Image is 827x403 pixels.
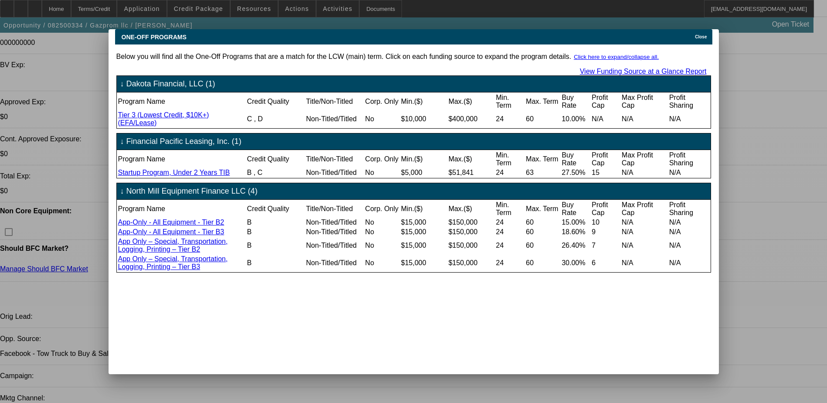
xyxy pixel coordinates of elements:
[247,115,252,123] span: C
[496,237,525,254] td: 24
[306,218,364,227] td: Non-Titled/Titled
[561,228,590,236] td: 18.60%
[525,111,560,127] td: 60
[621,228,668,236] td: N/A
[669,218,710,227] td: N/A
[118,228,225,236] a: App-Only - All Equipment - Tier B3
[621,201,668,217] td: Max Profit Cap
[258,115,263,123] span: D
[401,201,447,217] td: Min.($)
[621,168,668,177] td: N/A
[401,218,447,227] td: $15,000
[591,255,620,271] td: 6
[246,151,305,167] td: Credit Quality
[496,218,525,227] td: 24
[365,201,400,217] td: Corp. Only
[306,111,364,127] td: Non-Titled/Titled
[448,228,495,236] td: $150,000
[401,168,447,177] td: $5,000
[591,168,620,177] td: 15
[306,255,364,271] td: Non-Titled/Titled
[247,228,252,236] span: B
[669,237,710,254] td: N/A
[571,53,661,61] button: Click here to expand/collapse all.
[525,201,560,217] td: Max. Term
[118,151,246,167] td: Program Name
[401,228,447,236] td: $15,000
[306,93,364,110] td: Title/Non-Titled
[254,169,255,176] span: ,
[496,201,525,217] td: Min. Term
[496,228,525,236] td: 24
[496,168,525,177] td: 24
[365,151,400,167] td: Corp. Only
[116,53,711,61] p: Below you will find all the One-Off Programs that are a match for the LCW (main) term. Click on e...
[306,201,364,217] td: Title/Non-Titled
[591,151,620,167] td: Profit Cap
[695,34,707,39] span: Close
[126,137,242,146] span: Financial Pacific Leasing, Inc. (1)
[621,151,668,167] td: Max Profit Cap
[257,169,262,176] span: C
[621,218,668,227] td: N/A
[246,93,305,110] td: Credit Quality
[669,168,710,177] td: N/A
[401,255,447,271] td: $15,000
[118,111,209,126] a: Tier 3 (Lowest Credit, $10K+) (EFA/Lease)
[496,93,525,110] td: Min. Term
[621,111,668,127] td: N/A
[561,111,590,127] td: 10.00%
[246,201,305,217] td: Credit Quality
[126,187,258,196] span: North Mill Equipment Finance LLC (4)
[247,242,252,249] span: B
[591,201,620,217] td: Profit Cap
[247,169,252,176] span: B
[247,219,252,226] span: B
[525,237,560,254] td: 60
[118,169,230,176] a: Startup Program, Under 2 Years TIB
[621,255,668,271] td: N/A
[525,228,560,236] td: 60
[496,255,525,271] td: 24
[580,68,707,75] a: View Funding Source at a Glance Report
[120,79,124,89] span: ↓
[365,228,400,236] td: No
[591,237,620,254] td: 7
[120,187,124,196] span: ↓
[561,201,590,217] td: Buy Rate
[621,237,668,254] td: N/A
[669,111,710,127] td: N/A
[591,93,620,110] td: Profit Cap
[306,168,364,177] td: Non-Titled/Titled
[669,255,710,271] td: N/A
[496,151,525,167] td: Min. Term
[118,201,246,217] td: Program Name
[448,93,495,110] td: Max.($)
[669,201,710,217] td: Profit Sharing
[448,237,495,254] td: $150,000
[365,237,400,254] td: No
[118,238,228,253] a: App Only – Special, Transportation, Logging, Printing – Tier B2
[365,218,400,227] td: No
[561,255,590,271] td: 30.00%
[591,228,620,236] td: 9
[448,218,495,227] td: $150,000
[669,151,710,167] td: Profit Sharing
[448,111,495,127] td: $400,000
[254,115,255,123] span: ,
[365,255,400,271] td: No
[591,111,620,127] td: N/A
[561,151,590,167] td: Buy Rate
[306,151,364,167] td: Title/Non-Titled
[118,93,246,110] td: Program Name
[448,201,495,217] td: Max.($)
[120,137,124,146] span: ↓
[525,168,560,177] td: 63
[122,34,187,41] span: ONE-OFF PROGRAMS
[448,168,495,177] td: $51,841
[591,218,620,227] td: 10
[525,255,560,271] td: 60
[561,93,590,110] td: Buy Rate
[561,218,590,227] td: 15.00%
[401,111,447,127] td: $10,000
